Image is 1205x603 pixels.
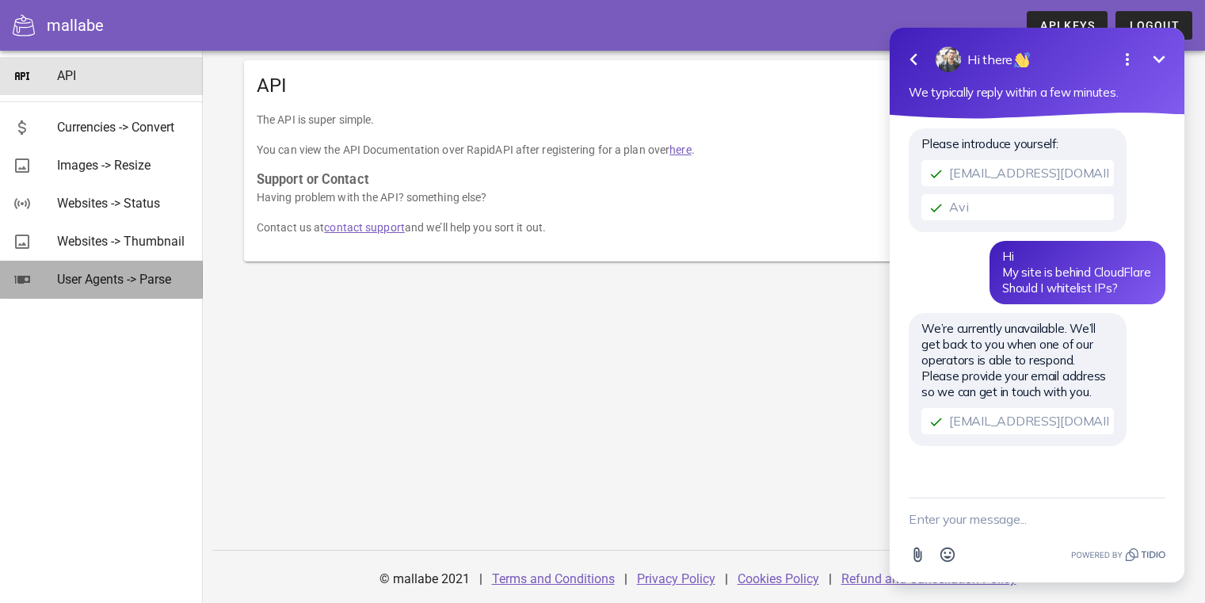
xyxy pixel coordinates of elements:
span: Hi there [98,52,162,67]
div: © mallabe 2021 [370,560,479,598]
p: The API is super simple. [257,111,1151,128]
div: User Agents -> Parse [57,272,190,287]
p: Having problem with the API? something else? [257,189,1151,206]
div: | [479,560,482,598]
div: API [57,68,190,83]
h3: Support or Contact [257,171,1151,189]
input: Enter your email... [52,160,245,186]
a: Refund and Cancellation Policy [841,571,1016,586]
span: We’re currently unavailable. We’ll get back to you when one of our operators is able to respond. ... [52,321,237,399]
a: contact support [324,221,405,234]
div: API [244,60,1164,111]
p: You can view the API Documentation over RapidAPI after registering for a plan over . [257,141,1151,158]
div: Websites -> Status [57,196,190,211]
p: Contact us at and we’ll help you sort it out. [257,219,1151,236]
div: Currencies -> Convert [57,120,190,135]
div: | [829,560,832,598]
a: Privacy Policy [637,571,715,586]
span: We typically reply within a few minutes. [40,85,249,100]
textarea: To enrich screen reader interactions, please activate Accessibility in Grammarly extension settings [40,498,296,540]
button: Open options [242,44,274,75]
span: Hi My site is behind CloudFlare Should I whitelist IPs? [133,249,281,296]
div: mallabe [47,13,104,37]
img: 👋 [145,52,161,68]
button: Minimize [274,44,306,75]
div: Websites -> Thumbnail [57,234,190,249]
a: Cookies Policy [738,571,819,586]
input: Enter your email... [52,408,245,434]
a: Powered by Tidio. [202,545,296,564]
div: | [725,560,728,598]
button: Attach file button [33,540,63,570]
a: here [669,143,691,156]
button: Open Emoji picker [63,540,93,570]
span: Please introduce yourself: [52,136,189,151]
div: | [624,560,627,598]
a: Terms and Conditions [492,571,615,586]
div: Images -> Resize [57,158,190,173]
input: Enter your name... [52,194,245,220]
